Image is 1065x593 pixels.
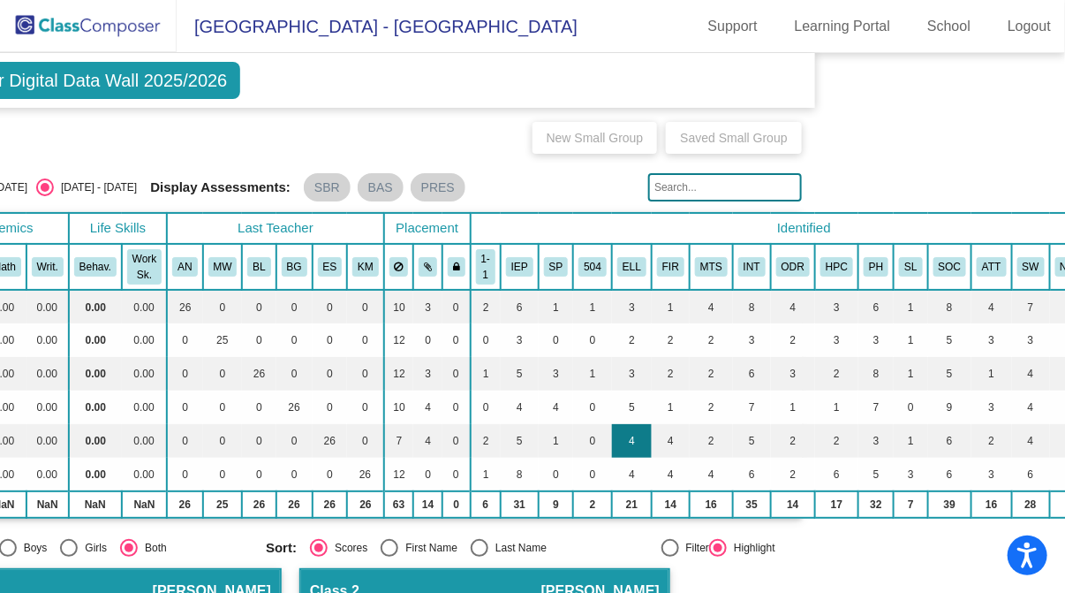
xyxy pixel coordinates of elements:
div: Highlight [727,540,775,556]
td: 8 [928,290,972,323]
td: 0 [276,323,313,357]
td: 12 [384,323,414,357]
td: 0 [347,391,384,424]
td: 1 [815,391,858,424]
td: 0.00 [26,391,69,424]
td: 6 [471,491,501,518]
td: 0 [203,391,243,424]
td: 3 [733,323,771,357]
td: 39 [928,491,972,518]
td: 3 [971,391,1011,424]
td: 1 [573,357,612,391]
td: 0.00 [122,357,167,391]
button: Writ. [32,257,64,277]
td: 0.00 [26,424,69,458]
td: 0 [573,424,612,458]
button: IEP [506,257,533,277]
span: Display Assessments: [150,179,291,195]
td: 1 [894,290,927,323]
td: 0 [203,290,243,323]
td: 26 [242,491,276,518]
td: 4 [690,458,733,491]
input: Search... [648,173,802,201]
td: 3 [894,458,927,491]
td: 0 [347,323,384,357]
td: 2 [612,323,652,357]
td: 0 [894,391,927,424]
td: 7 [384,424,414,458]
a: Learning Portal [781,12,905,41]
div: [DATE] - [DATE] [54,179,137,195]
th: Individualized Education Plan [501,244,539,290]
td: 0 [442,323,471,357]
th: Keep away students [384,244,414,290]
td: 2 [815,357,858,391]
td: 1 [539,290,574,323]
td: 26 [242,357,276,391]
td: 7 [733,391,771,424]
td: 3 [612,357,652,391]
th: Brenda Guappone [276,244,313,290]
td: 0 [242,424,276,458]
button: ELL [617,257,646,277]
span: [GEOGRAPHIC_DATA] - [GEOGRAPHIC_DATA] [177,12,578,41]
td: 0.00 [122,424,167,458]
td: 5 [858,458,894,491]
td: 4 [612,458,652,491]
th: Ethan Sindelir [313,244,348,290]
td: 6 [815,458,858,491]
th: 2 or more attendance letters [971,244,1011,290]
td: 5 [733,424,771,458]
td: 6 [928,458,972,491]
td: 0.00 [122,458,167,491]
td: 4 [771,290,815,323]
td: 1 [471,357,501,391]
button: KM [352,257,379,277]
td: 3 [413,290,442,323]
td: 0.00 [69,290,122,323]
td: 16 [971,491,1011,518]
td: 5 [928,323,972,357]
td: 17 [815,491,858,518]
a: Logout [993,12,1065,41]
td: 2 [573,491,612,518]
td: 0 [347,357,384,391]
td: 31 [501,491,539,518]
td: 1 [573,290,612,323]
td: 0.00 [122,323,167,357]
td: 0 [539,458,574,491]
td: 1 [471,458,501,491]
th: Last Teacher [167,213,384,244]
button: BG [282,257,307,277]
th: Phonics Concern [858,244,894,290]
td: 26 [167,491,202,518]
td: 0 [313,458,348,491]
td: 3 [501,323,539,357]
td: 32 [858,491,894,518]
td: 9 [928,391,972,424]
td: 4 [501,391,539,424]
td: 4 [1012,391,1050,424]
button: ODR [776,257,810,277]
th: Social Worker [1012,244,1050,290]
td: 6 [928,424,972,458]
td: 2 [690,357,733,391]
td: 0.00 [122,391,167,424]
td: 0 [442,391,471,424]
th: Breanna Landsteiner [242,244,276,290]
td: 3 [815,323,858,357]
td: 3 [858,323,894,357]
th: Life Skills [69,213,167,244]
td: 5 [501,357,539,391]
td: 0 [573,458,612,491]
a: Support [694,12,772,41]
td: 2 [771,458,815,491]
td: 0 [313,323,348,357]
th: Alex Noble [167,244,202,290]
td: 26 [167,290,202,323]
td: 16 [690,491,733,518]
td: 0 [539,323,574,357]
td: 4 [652,458,690,491]
span: Sort: [266,540,297,556]
td: 1 [894,357,927,391]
